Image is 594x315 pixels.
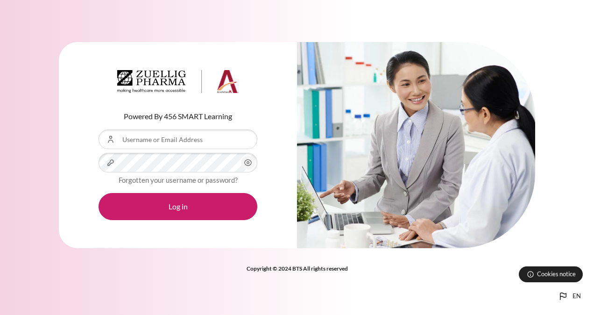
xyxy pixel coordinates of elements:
img: Architeck [117,70,239,93]
a: Forgotten your username or password? [119,176,238,184]
button: Languages [554,287,585,306]
strong: Copyright © 2024 BTS All rights reserved [247,265,348,272]
a: Architeck [117,70,239,97]
input: Username or Email Address [99,129,257,149]
span: en [573,292,581,301]
button: Cookies notice [519,266,583,282]
button: Log in [99,193,257,220]
span: Cookies notice [537,270,576,279]
p: Powered By 456 SMART Learning [99,111,257,122]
